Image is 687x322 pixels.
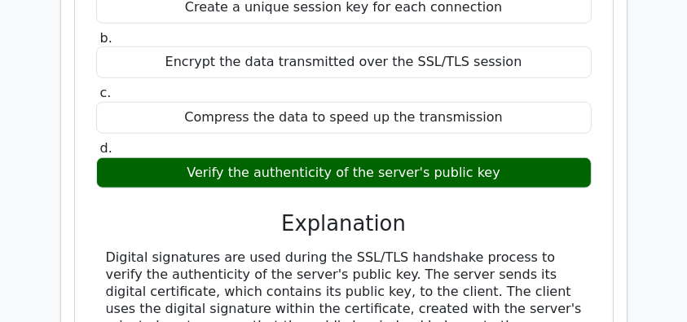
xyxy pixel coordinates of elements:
[96,102,592,134] div: Compress the data to speed up the transmission
[100,30,112,46] span: b.
[106,211,582,236] h3: Explanation
[100,140,112,156] span: d.
[100,85,112,100] span: c.
[96,46,592,78] div: Encrypt the data transmitted over the SSL/TLS session
[96,157,592,189] div: Verify the authenticity of the server's public key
